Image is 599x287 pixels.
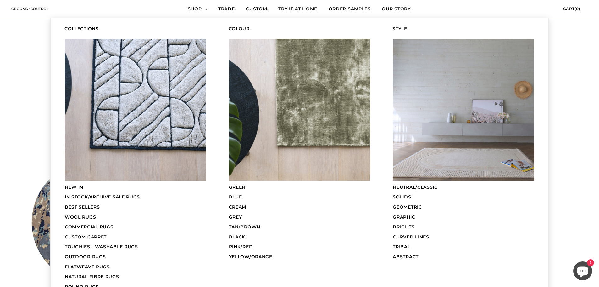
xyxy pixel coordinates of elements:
[65,234,107,240] span: CUSTOM CARPET
[65,224,114,230] span: COMMERCIAL RUGS
[221,222,379,232] a: TAN/BROWN
[65,244,138,250] span: TOUGHIES - WASHABLE RUGS
[57,262,214,272] a: FLATWEAVE RUGS
[57,192,214,202] a: IN STOCK/ARCHIVE SALE RUGS
[183,0,214,18] a: SHOP.
[57,252,214,262] a: OUTDOOR RUGS
[273,0,324,18] a: TRY IT AT HOME.
[57,232,214,242] a: CUSTOM CARPET
[393,204,422,210] span: GEOMETRIC
[221,212,379,222] a: GREY
[393,194,411,200] span: SOLIDS
[221,202,379,212] a: CREAM
[57,242,214,252] a: TOUGHIES - WASHABLE RUGS
[385,252,542,262] a: ABSTRACT
[221,192,379,202] a: BLUE
[385,232,542,242] a: CURVED LINES
[278,6,319,12] span: TRY IT AT HOME.
[28,158,157,286] img: SHADOWDANCE
[393,224,414,230] span: BRIGHTS
[65,184,83,190] span: NEW IN
[324,0,377,18] a: ORDER SAMPLES.
[229,184,246,190] span: GREEN
[385,212,542,222] a: GRAPHIC
[393,184,438,190] span: NEUTRAL/CLASSIC
[377,0,416,18] a: OUR STORY.
[65,194,140,200] span: IN STOCK/ARCHIVE SALE RUGS
[382,6,411,12] span: OUR STORY.
[65,204,100,210] span: BEST SELLERS
[221,242,379,252] a: PINK/RED
[229,244,253,250] span: PINK/RED
[64,26,100,32] span: COLLECTIONS.
[229,204,247,210] span: CREAM
[229,224,260,230] span: TAN/BROWN
[246,6,268,12] span: CUSTOM.
[563,6,574,11] span: Cart
[393,214,415,220] span: GRAPHIC
[221,37,379,182] a: Submenu item
[385,202,542,212] a: GEOMETRIC
[65,254,106,260] span: OUTDOOR RUGS
[385,242,542,252] a: TRIBAL
[57,37,214,182] a: Submenu item
[57,212,214,222] a: WOOL RUGS
[229,234,246,240] span: BLACK
[385,222,542,232] a: BRIGHTS
[229,26,251,32] span: COLOUR.
[221,24,379,34] a: COLOUR.
[393,244,410,250] span: TRIBAL
[229,214,242,220] span: GREY
[385,37,542,182] a: Submenu item
[57,222,214,232] a: COMMERCIAL RUGS
[571,261,594,282] inbox-online-store-chat: Shopify online store chat
[65,39,206,181] img: Submenu item
[188,6,203,12] span: SHOP.
[576,6,579,11] span: 0
[221,182,379,192] a: GREEN
[563,6,590,11] a: Cart(0)
[65,274,119,279] span: NATURAL FIBRE RUGS
[57,182,214,192] a: NEW IN
[57,272,214,282] a: NATURAL FIBRE RUGS
[392,26,408,32] span: STYLE.
[329,6,372,12] span: ORDER SAMPLES.
[241,0,273,18] a: CUSTOM.
[229,254,272,260] span: YELLOW/ORANGE
[213,0,241,18] a: TRADE.
[218,6,236,12] span: TRADE.
[221,232,379,242] a: BLACK
[393,234,429,240] span: CURVED LINES
[385,24,542,34] a: STYLE.
[65,264,110,270] span: FLATWEAVE RUGS
[385,192,542,202] a: SOLIDS
[393,254,419,260] span: ABSTRACT
[65,214,96,220] span: WOOL RUGS
[393,39,534,181] img: Submenu item
[221,252,379,262] a: YELLOW/ORANGE
[57,202,214,212] a: BEST SELLERS
[57,24,214,34] a: COLLECTIONS.
[229,194,242,200] span: BLUE
[385,182,542,192] a: NEUTRAL/CLASSIC
[229,39,370,181] img: Submenu item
